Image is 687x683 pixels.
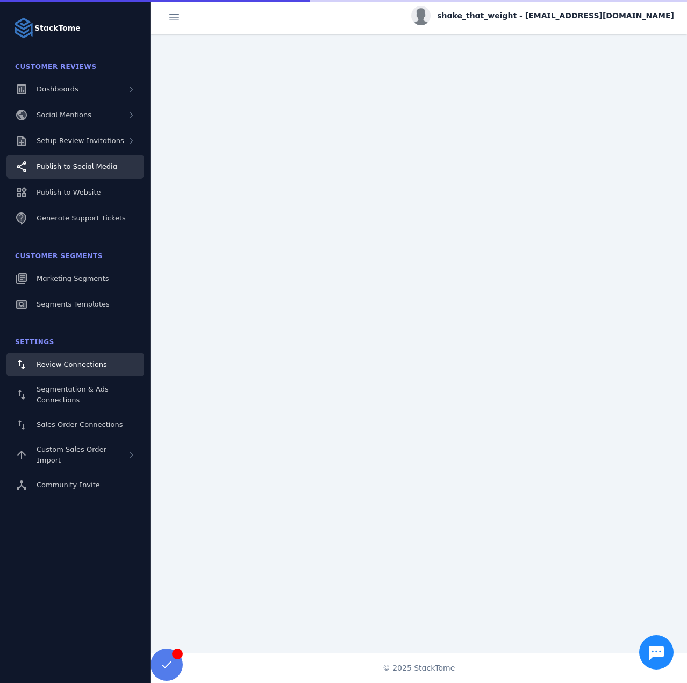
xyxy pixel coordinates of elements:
[6,353,144,376] a: Review Connections
[6,473,144,497] a: Community Invite
[37,137,124,145] span: Setup Review Invitations
[37,360,107,368] span: Review Connections
[13,17,34,39] img: Logo image
[411,6,431,25] img: profile.jpg
[37,274,109,282] span: Marketing Segments
[37,481,100,489] span: Community Invite
[37,385,109,404] span: Segmentation & Ads Connections
[411,6,674,25] button: shake_that_weight - [EMAIL_ADDRESS][DOMAIN_NAME]
[15,252,103,260] span: Customer Segments
[6,293,144,316] a: Segments Templates
[37,300,110,308] span: Segments Templates
[15,338,54,346] span: Settings
[437,10,674,22] span: shake_that_weight - [EMAIL_ADDRESS][DOMAIN_NAME]
[6,267,144,290] a: Marketing Segments
[383,663,455,674] span: © 2025 StackTome
[37,162,117,170] span: Publish to Social Media
[34,23,81,34] strong: StackTome
[6,413,144,437] a: Sales Order Connections
[37,214,126,222] span: Generate Support Tickets
[37,111,91,119] span: Social Mentions
[37,188,101,196] span: Publish to Website
[15,63,97,70] span: Customer Reviews
[37,85,78,93] span: Dashboards
[6,155,144,179] a: Publish to Social Media
[6,207,144,230] a: Generate Support Tickets
[6,379,144,411] a: Segmentation & Ads Connections
[37,421,123,429] span: Sales Order Connections
[6,181,144,204] a: Publish to Website
[37,445,106,464] span: Custom Sales Order Import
